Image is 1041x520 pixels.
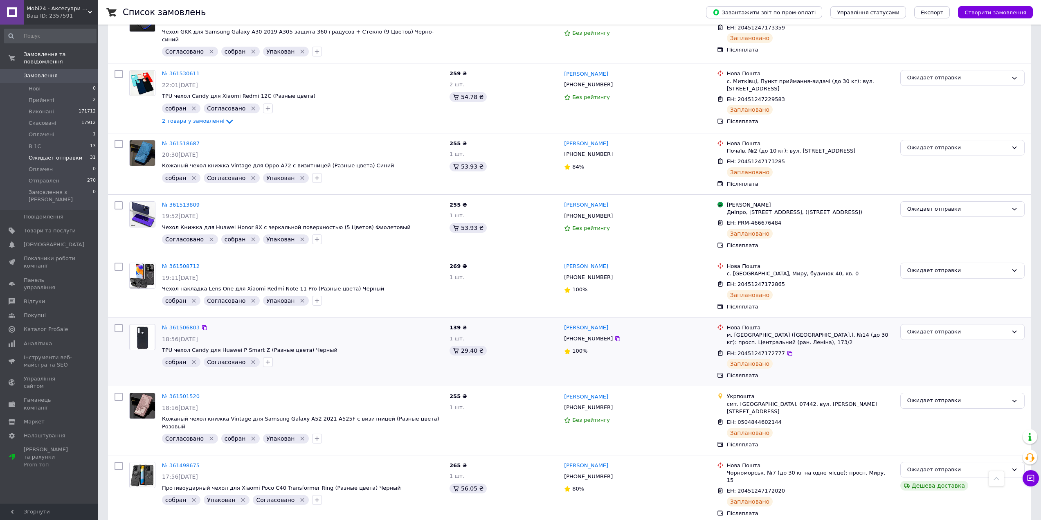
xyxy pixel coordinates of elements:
svg: Видалити мітку [191,105,197,112]
span: ЕН: PRM-466676484 [727,220,782,226]
svg: Видалити мітку [299,236,306,243]
a: [PERSON_NAME] [564,140,608,148]
div: Ваш ID: 2357591 [27,12,98,20]
span: 100% [572,286,587,293]
div: Заплановано [727,105,773,115]
span: 22:01[DATE] [162,82,198,88]
div: Укрпошта [727,393,894,400]
div: Післяплата [727,372,894,379]
span: Упакован [207,497,235,503]
button: Завантажити звіт по пром-оплаті [706,6,822,18]
span: Mobi24 - Аксесуари для смартфонів [27,5,88,12]
svg: Видалити мітку [191,297,197,304]
span: 171712 [79,108,96,115]
img: Фото товару [130,140,155,166]
span: Товари та послуги [24,227,76,234]
a: Фото товару [129,324,155,350]
svg: Видалити мітку [299,297,306,304]
span: Налаштування [24,432,65,439]
span: ЕН: 20451247173359 [727,25,785,31]
span: 1 шт. [450,212,464,218]
svg: Видалити мітку [208,236,215,243]
span: 255 ₴ [450,140,467,146]
span: Согласовано [165,236,204,243]
a: Фото товару [129,140,155,166]
h1: Список замовлень [123,7,206,17]
div: Заплановано [727,290,773,300]
span: Повідомлення [24,213,63,221]
div: Післяплата [727,242,894,249]
span: Без рейтингу [572,225,610,231]
div: Післяплата [727,46,894,54]
span: Согласовано [256,497,295,503]
svg: Видалити мітку [208,48,215,55]
span: Чехол Книжка для Huawei Honor 8X с зеркальной поверхностью (5 Цветов) Фиолетовый [162,224,411,230]
span: 1 шт. [450,274,464,280]
div: Нова Пошта [727,70,894,77]
span: ЕН: 20451247172020 [727,488,785,494]
a: № 361506803 [162,324,200,331]
span: Кожаный чехол книжка Vintage для Samsung Galaxy A52 2021 A525F с визитницей (Разные цвета) Розовый [162,416,439,430]
div: Ожидает отправки [907,144,1008,152]
span: 2 шт. [450,81,464,88]
div: Заплановано [727,167,773,177]
a: № 361498675 [162,462,200,468]
span: 31 [90,154,96,162]
div: Ожидает отправки [907,266,1008,275]
div: Післяплата [727,180,894,188]
div: Заплановано [727,497,773,506]
span: 270 [87,177,96,185]
span: 255 ₴ [450,393,467,399]
button: Управління статусами [830,6,906,18]
span: [PHONE_NUMBER] [564,274,613,280]
a: Фото товару [129,201,155,227]
span: 20:30[DATE] [162,151,198,158]
span: Без рейтингу [572,417,610,423]
span: Управління сайтом [24,375,76,390]
span: Нові [29,85,40,92]
span: Без рейтингу [572,94,610,100]
div: Нова Пошта [727,462,894,469]
span: Маркет [24,418,45,425]
div: Ожидает отправки [907,466,1008,474]
span: [DEMOGRAPHIC_DATA] [24,241,84,248]
span: 1 [93,131,96,138]
span: [PERSON_NAME] та рахунки [24,446,76,468]
span: ЕН: 20451247172777 [727,350,785,356]
span: Согласовано [165,48,204,55]
div: Нова Пошта [727,263,894,270]
svg: Видалити мітку [250,236,256,243]
div: [PERSON_NAME] [727,201,894,209]
svg: Видалити мітку [250,435,256,442]
span: [PHONE_NUMBER] [564,335,613,342]
span: Управління статусами [837,9,899,16]
span: 1 шт. [450,335,464,342]
a: Фото товару [129,462,155,488]
div: Нова Пошта [727,140,894,147]
span: ЕН: 20451247173285 [727,158,785,164]
span: Ожидает отправки [29,154,82,162]
span: Виконані [29,108,54,115]
span: Аналітика [24,340,52,347]
span: Упакован [266,236,295,243]
span: Упакован [266,48,295,55]
a: № 361501520 [162,393,200,399]
span: Скасовані [29,119,56,127]
span: Експорт [921,9,944,16]
span: Отправлен [29,177,59,185]
span: собран [225,48,246,55]
span: Без рейтингу [572,30,610,36]
div: с. [GEOGRAPHIC_DATA], Миру, будинок 40, кв. 0 [727,270,894,277]
span: В 1С [29,143,41,150]
a: Фото товару [129,263,155,289]
span: 259 ₴ [450,70,467,77]
div: смт. [GEOGRAPHIC_DATA], 07442, вул. [PERSON_NAME][STREET_ADDRESS] [727,401,894,415]
a: TPU чехол Candy для Xiaomi Redmi 12C (Разные цвета) [162,93,315,99]
span: ЕН: 0504844602144 [727,419,782,425]
div: 54.78 ₴ [450,92,487,102]
a: Чехол накладка Lens One для Xiaomi Redmi Note 11 Pro (Разные цвета) Черный [162,286,384,292]
a: [PERSON_NAME] [564,263,608,270]
span: 255 ₴ [450,202,467,208]
a: № 361508712 [162,263,200,269]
